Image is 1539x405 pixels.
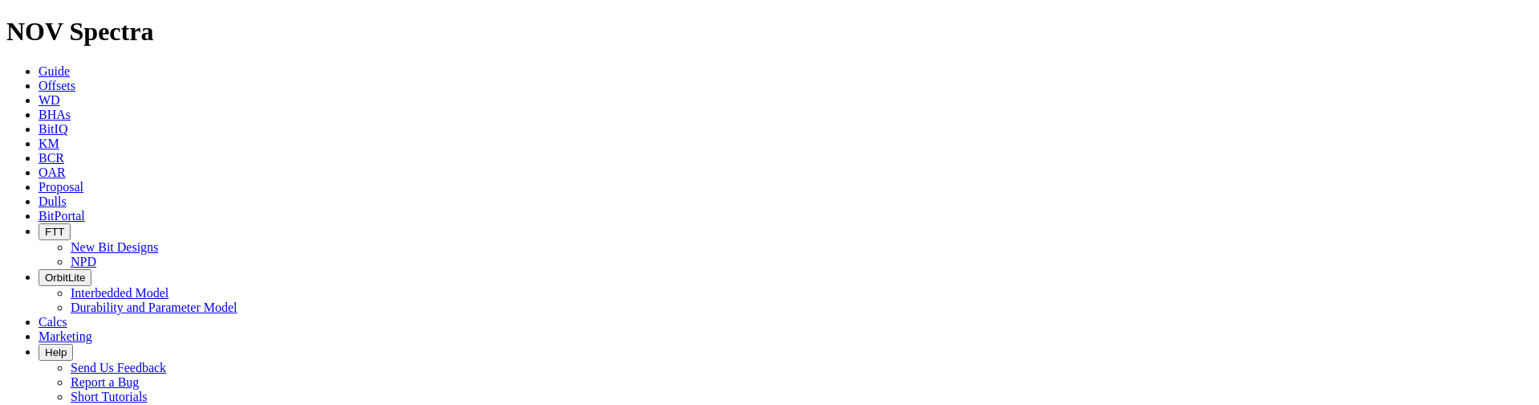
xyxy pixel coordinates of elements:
[39,166,66,179] a: OAR
[45,226,64,238] span: FTT
[39,64,70,78] a: Guide
[71,390,148,403] a: Short Tutorials
[39,79,75,92] a: Offsets
[71,361,166,374] a: Send Us Feedback
[39,223,71,240] button: FTT
[45,272,85,284] span: OrbitLite
[39,315,67,329] a: Calcs
[71,301,238,314] a: Durability and Parameter Model
[39,269,91,286] button: OrbitLite
[6,17,1533,47] h1: NOV Spectra
[71,255,96,268] a: NPD
[39,137,59,150] a: KM
[39,329,92,343] a: Marketing
[39,122,67,136] a: BitIQ
[39,180,83,194] a: Proposal
[39,209,85,223] a: BitPortal
[71,375,139,389] a: Report a Bug
[71,240,158,254] a: New Bit Designs
[45,346,67,358] span: Help
[39,108,71,121] a: BHAs
[39,344,73,361] button: Help
[39,93,60,107] a: WD
[39,194,67,208] a: Dulls
[71,286,169,300] a: Interbedded Model
[39,151,64,165] a: BCR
